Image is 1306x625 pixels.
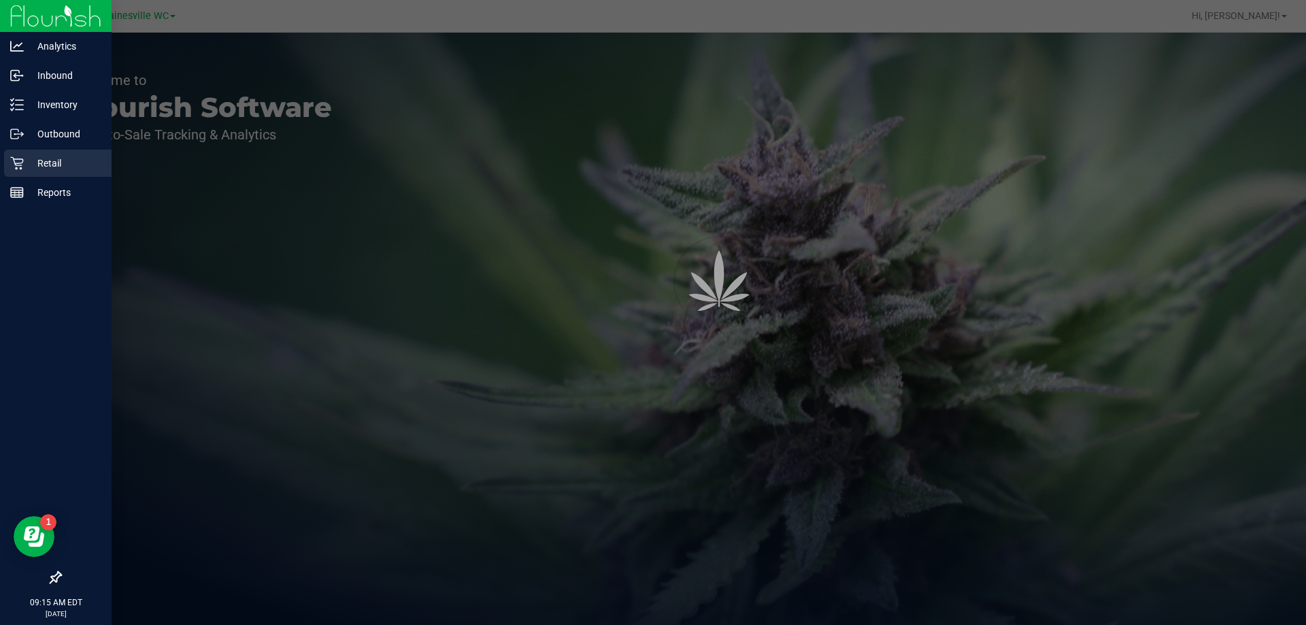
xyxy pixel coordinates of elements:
[24,97,105,113] p: Inventory
[10,186,24,199] inline-svg: Reports
[10,69,24,82] inline-svg: Inbound
[24,155,105,171] p: Retail
[10,98,24,112] inline-svg: Inventory
[40,514,56,530] iframe: Resource center unread badge
[6,596,105,609] p: 09:15 AM EDT
[24,67,105,84] p: Inbound
[10,39,24,53] inline-svg: Analytics
[10,127,24,141] inline-svg: Outbound
[10,156,24,170] inline-svg: Retail
[24,184,105,201] p: Reports
[24,38,105,54] p: Analytics
[6,609,105,619] p: [DATE]
[14,516,54,557] iframe: Resource center
[24,126,105,142] p: Outbound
